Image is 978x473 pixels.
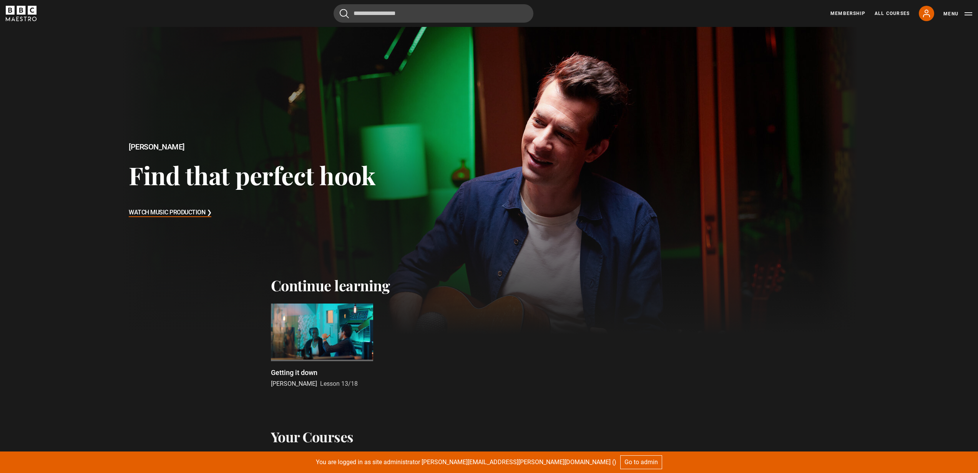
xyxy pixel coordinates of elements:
a: [PERSON_NAME] Find that perfect hook Watch Music Production ❯ [120,27,858,334]
svg: BBC Maestro [6,6,37,21]
h2: Continue learning [271,277,707,294]
a: All Courses [875,10,910,17]
p: Getting it down [271,367,317,378]
span: [PERSON_NAME] [271,380,317,387]
h2: Your Courses [271,428,354,445]
h3: Watch Music Production ❯ [129,207,211,219]
a: Getting it down [PERSON_NAME] Lesson 13/18 [271,304,373,388]
a: Go to admin [620,455,662,469]
input: Search [334,4,533,23]
a: Membership [830,10,865,17]
button: Toggle navigation [943,10,972,18]
button: Submit the search query [340,9,349,18]
span: Lesson 13/18 [320,380,358,387]
h3: Find that perfect hook [129,160,375,190]
h2: [PERSON_NAME] [129,143,375,151]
